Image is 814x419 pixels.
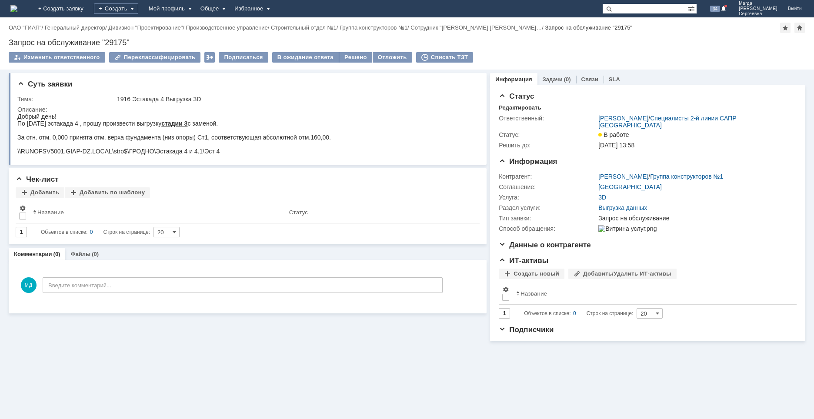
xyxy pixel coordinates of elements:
[108,24,186,31] div: /
[30,201,286,223] th: Название
[499,326,554,334] span: Подписчики
[524,308,633,319] i: Строк на странице:
[499,204,597,211] div: Раздел услуги:
[41,229,87,235] span: Объектов в списке:
[92,251,99,257] div: (0)
[609,76,620,83] a: SLA
[16,175,59,183] span: Чек-лист
[271,24,337,31] a: Строительный отдел №1
[41,227,150,237] i: Строк на странице:
[45,24,105,31] a: Генеральный директор
[90,227,93,237] div: 0
[108,24,183,31] a: Дивизион "Проектирование"
[581,76,598,83] a: Связи
[545,24,632,31] div: Запрос на обслуживание "29175"
[598,142,634,149] span: [DATE] 13:58
[410,24,545,31] div: /
[739,11,777,17] span: Сергеевна
[499,157,557,166] span: Информация
[14,251,52,257] a: Комментарии
[17,80,72,88] span: Суть заявки
[499,92,534,100] span: Статус
[186,24,268,31] a: Производственное управление
[564,76,571,83] div: (0)
[117,96,474,103] div: 1916 Эстакада 4 Выгрузка 3D
[17,106,475,113] div: Описание:
[499,104,541,111] div: Редактировать
[144,7,170,14] u: стадии 3
[499,131,597,138] div: Статус:
[499,183,597,190] div: Соглашение:
[502,286,509,293] span: Настройки
[499,241,591,249] span: Данные о контрагенте
[9,24,45,31] div: /
[598,173,648,180] a: [PERSON_NAME]
[794,23,805,33] div: Сделать домашней страницей
[495,76,532,83] a: Информация
[499,256,548,265] span: ИТ-активы
[17,96,115,103] div: Тема:
[21,277,37,293] span: МД
[499,225,597,232] div: Способ обращения:
[9,24,41,31] a: ОАО "ГИАП"
[19,205,26,212] span: Настройки
[37,209,64,216] div: Название
[499,173,597,180] div: Контрагент:
[289,209,308,216] div: Статус
[598,115,648,122] a: [PERSON_NAME]
[499,215,597,222] div: Тип заявки:
[520,290,547,297] div: Название
[271,24,340,31] div: /
[340,24,410,31] div: /
[573,308,576,319] div: 0
[598,131,629,138] span: В работе
[410,24,542,31] a: Сотрудник "[PERSON_NAME] [PERSON_NAME]…
[499,115,597,122] div: Ответственный:
[543,76,563,83] a: Задачи
[9,38,805,47] div: Запрос на обслуживание "29175"
[10,5,17,12] img: logo
[598,115,792,129] div: /
[598,215,792,222] div: Запрос на обслуживание
[598,115,736,129] a: Специалисты 2-й линии САПР [GEOGRAPHIC_DATA]
[710,6,720,12] span: 34
[94,3,138,14] div: Создать
[499,142,597,149] div: Решить до:
[598,225,657,232] img: Витрина услуг.png
[598,173,723,180] div: /
[513,283,790,305] th: Название
[598,204,647,211] a: Выгрузка данных
[499,194,597,201] div: Услуга:
[186,24,271,31] div: /
[524,310,570,316] span: Объектов в списке:
[739,1,777,6] span: Магда
[650,173,723,180] a: Группа конструкторов №1
[53,251,60,257] div: (0)
[286,201,473,223] th: Статус
[598,183,662,190] a: [GEOGRAPHIC_DATA]
[598,194,606,201] a: 3D
[688,4,697,12] span: Расширенный поиск
[45,24,109,31] div: /
[780,23,791,33] div: Добавить в избранное
[739,6,777,11] span: [PERSON_NAME]
[10,5,17,12] a: Перейти на домашнюю страницу
[204,52,215,63] div: Работа с массовостью
[340,24,407,31] a: Группа конструкторов №1
[70,251,90,257] a: Файлы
